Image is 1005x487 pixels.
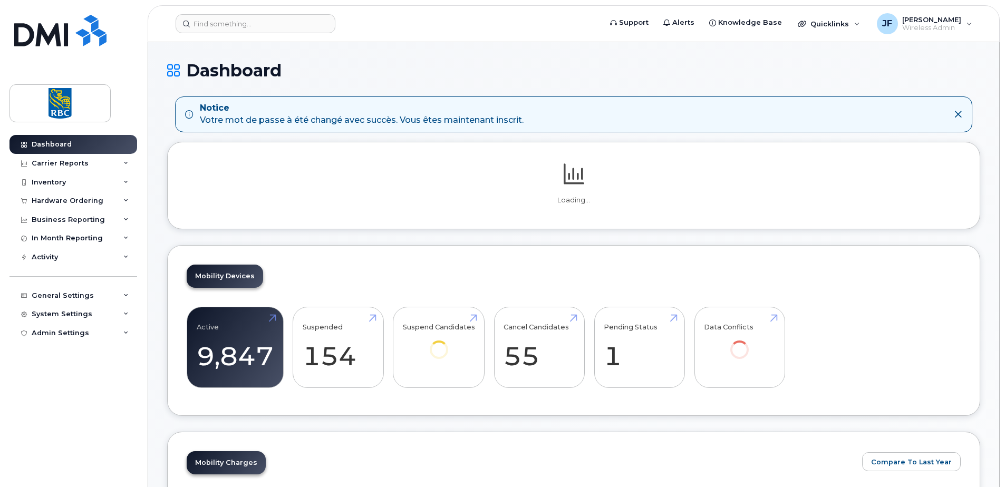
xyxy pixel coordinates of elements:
[187,451,266,474] a: Mobility Charges
[862,452,961,471] button: Compare To Last Year
[504,313,575,382] a: Cancel Candidates 55
[403,313,475,373] a: Suspend Candidates
[704,313,775,373] a: Data Conflicts
[187,265,263,288] a: Mobility Devices
[200,102,524,126] div: Votre mot de passe à été changé avec succès. Vous êtes maintenant inscrit.
[604,313,675,382] a: Pending Status 1
[200,102,524,114] strong: Notice
[197,313,274,382] a: Active 9,847
[187,196,961,205] p: Loading...
[303,313,374,382] a: Suspended 154
[167,61,980,80] h1: Dashboard
[871,457,952,467] span: Compare To Last Year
